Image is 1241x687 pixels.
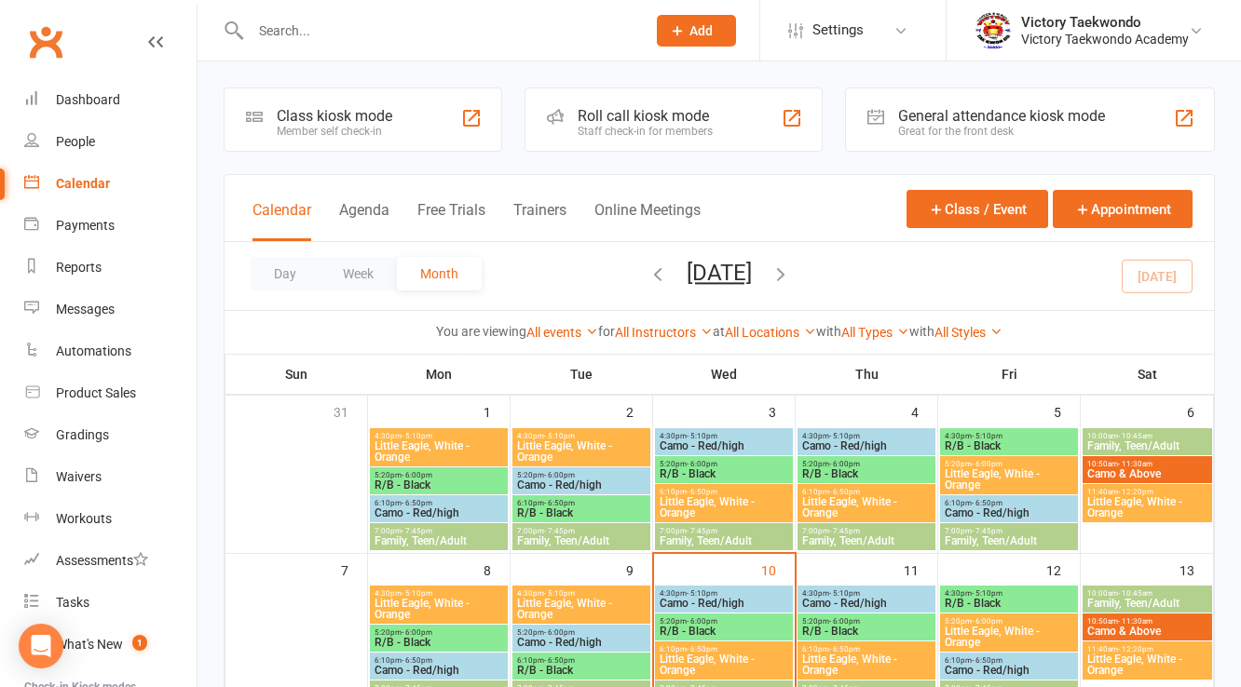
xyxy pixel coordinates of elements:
span: 6:10pm [374,499,504,507]
span: R/B - Black [374,479,504,491]
a: Gradings [24,414,197,456]
div: Product Sales [56,385,136,400]
span: - 6:50pm [687,488,717,496]
a: Messages [24,289,197,330]
a: People [24,121,197,163]
span: 1 [132,635,147,651]
span: Little Eagle, White - Orange [659,496,789,519]
span: Camo - Red/high [944,507,1074,519]
span: - 6:00pm [402,628,432,637]
span: Family, Teen/Adult [944,535,1074,546]
span: Camo - Red/high [374,665,504,676]
span: - 7:45pm [402,527,432,535]
div: Payments [56,218,115,233]
strong: for [598,324,615,339]
span: 5:20pm [659,460,789,468]
div: 31 [334,396,367,426]
span: - 5:10pm [544,589,575,598]
span: 7:00pm [801,527,932,535]
span: 4:30pm [801,432,932,440]
span: 4:30pm [659,589,789,598]
span: - 6:50pm [402,656,432,665]
span: - 6:00pm [544,471,575,479]
button: Appointment [1053,190,1193,228]
span: 4:30pm [659,432,789,440]
span: Settings [812,9,864,51]
span: 5:20pm [801,460,932,468]
strong: You are viewing [436,324,526,339]
span: - 6:50pm [829,488,860,496]
span: - 5:10pm [829,432,860,440]
a: Assessments [24,540,197,582]
span: 10:00am [1086,432,1208,440]
span: - 6:00pm [687,617,717,626]
span: 10:50am [1086,460,1208,468]
span: Family, Teen/Adult [801,535,932,546]
th: Mon [368,355,511,394]
a: Calendar [24,163,197,205]
span: - 5:10pm [687,432,717,440]
button: Month [397,257,482,290]
span: - 10:45am [1118,432,1152,440]
div: Class kiosk mode [277,107,392,125]
span: Little Eagle, White - Orange [659,653,789,676]
span: 10:00am [1086,589,1208,598]
a: Product Sales [24,372,197,414]
span: Little Eagle, White - Orange [944,468,1074,491]
div: 6 [1187,396,1213,426]
strong: at [713,324,725,339]
button: Free Trials [417,201,485,241]
span: - 6:00pm [972,460,1002,468]
th: Tue [511,355,653,394]
span: Add [689,23,713,38]
div: Dashboard [56,92,120,107]
a: Payments [24,205,197,247]
span: Family, Teen/Adult [1086,598,1208,609]
span: Little Eagle, White - Orange [516,598,647,620]
span: R/B - Black [516,507,647,519]
span: - 6:00pm [402,471,432,479]
span: - 7:45pm [687,527,717,535]
span: 6:10pm [944,499,1074,507]
span: 4:30pm [944,589,1074,598]
span: - 5:10pm [687,589,717,598]
span: - 6:50pm [972,499,1002,507]
span: Camo - Red/high [516,637,647,648]
div: 11 [904,554,937,585]
span: Camo - Red/high [516,479,647,491]
span: - 6:50pm [544,499,575,507]
div: Messages [56,302,115,317]
div: What's New [56,637,123,652]
span: 5:20pm [516,628,647,637]
a: Dashboard [24,79,197,121]
span: Little Eagle, White - Orange [374,598,504,620]
a: All Locations [725,325,816,340]
span: - 6:00pm [544,628,575,637]
span: 5:20pm [944,460,1074,468]
div: Staff check-in for members [578,125,713,138]
span: - 6:50pm [972,656,1002,665]
button: Agenda [339,201,389,241]
div: 10 [761,554,795,585]
span: - 7:45pm [544,527,575,535]
span: - 11:30am [1118,617,1152,626]
div: 1 [484,396,510,426]
span: - 6:00pm [687,460,717,468]
span: Camo - Red/high [374,507,504,519]
a: Reports [24,247,197,289]
a: What's New1 [24,624,197,666]
span: 7:00pm [516,527,647,535]
span: 4:30pm [516,432,647,440]
div: Open Intercom Messenger [19,624,63,668]
div: Workouts [56,511,112,526]
span: 5:20pm [801,617,932,626]
span: Camo - Red/high [801,440,932,451]
span: 11:40am [1086,488,1208,496]
span: R/B - Black [659,626,789,637]
div: Victory Taekwondo [1021,14,1189,31]
span: R/B - Black [659,468,789,479]
button: Calendar [252,201,311,241]
span: - 6:00pm [972,617,1002,626]
div: Gradings [56,427,109,442]
span: Family, Teen/Adult [659,535,789,546]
